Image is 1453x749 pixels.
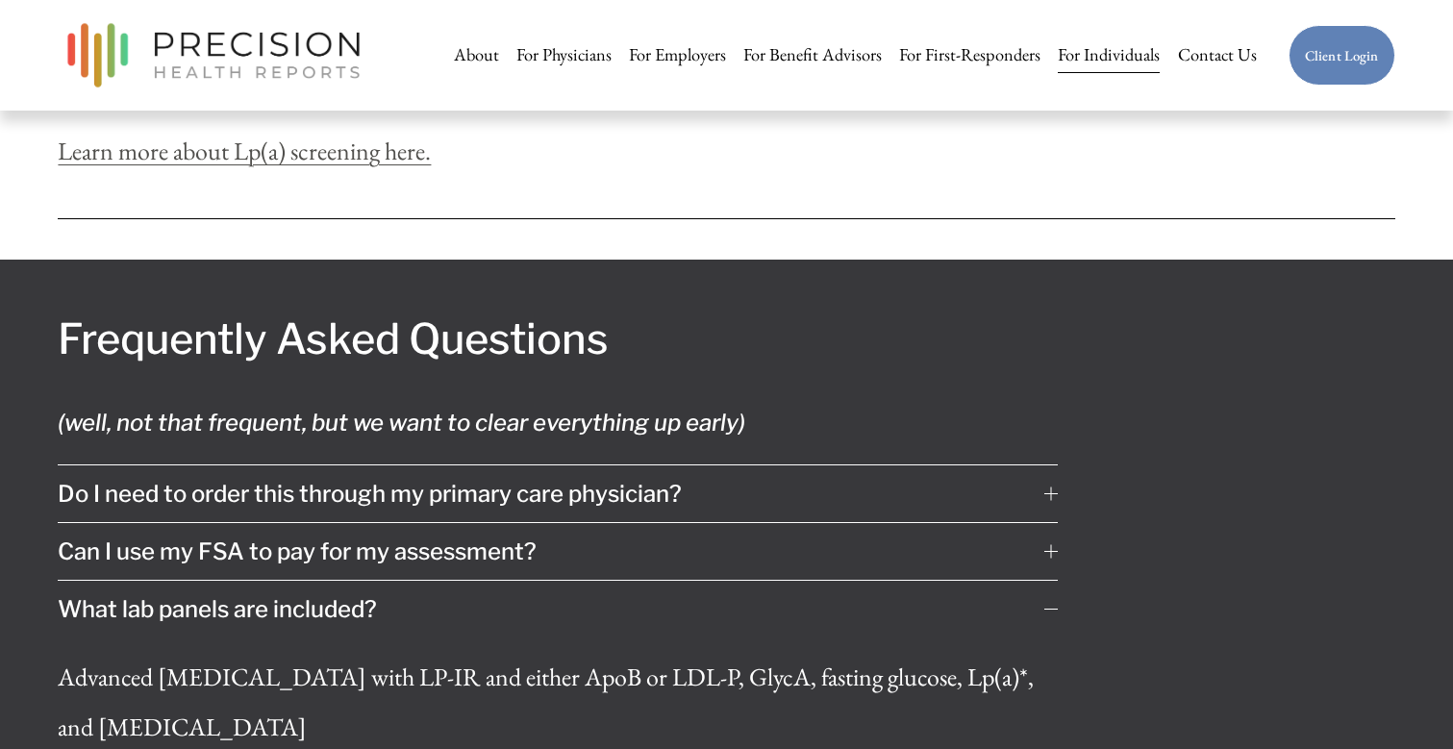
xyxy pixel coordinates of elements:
iframe: Chat Widget [1357,657,1453,749]
img: Precision Health Reports [58,14,369,96]
a: Learn more about Lp(a) screening here. [58,135,431,167]
a: For Employers [629,36,726,74]
a: Client Login [1289,25,1395,86]
button: Can I use my FSA to pay for my assessment? [58,523,1058,580]
span: What lab panels are included? [58,595,1044,623]
a: Contact Us [1178,36,1257,74]
a: For First-Responders [899,36,1040,74]
a: For Physicians [516,36,612,74]
h2: Frequently Asked Questions [58,307,1226,373]
span: Do I need to order this through my primary care physician? [58,480,1044,508]
a: About [454,36,499,74]
a: For Benefit Advisors [743,36,882,74]
a: For Individuals [1058,36,1160,74]
em: (well, not that frequent, but we want to clear everything up early) [58,409,745,437]
button: Do I need to order this through my primary care physician? [58,465,1058,522]
span: Can I use my FSA to pay for my assessment? [58,537,1044,565]
button: What lab panels are included? [58,581,1058,637]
